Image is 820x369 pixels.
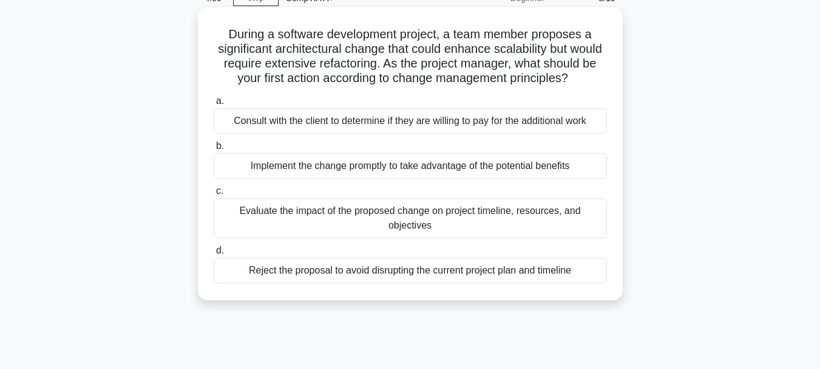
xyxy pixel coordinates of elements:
[214,258,607,283] div: Reject the proposal to avoid disrupting the current project plan and timeline
[216,245,224,255] span: d.
[216,185,223,196] span: c.
[214,153,607,179] div: Implement the change promptly to take advantage of the potential benefits
[214,198,607,238] div: Evaluate the impact of the proposed change on project timeline, resources, and objectives
[214,108,607,134] div: Consult with the client to determine if they are willing to pay for the additional work
[216,140,224,151] span: b.
[212,27,608,86] h5: During a software development project, a team member proposes a significant architectural change ...
[216,95,224,106] span: a.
